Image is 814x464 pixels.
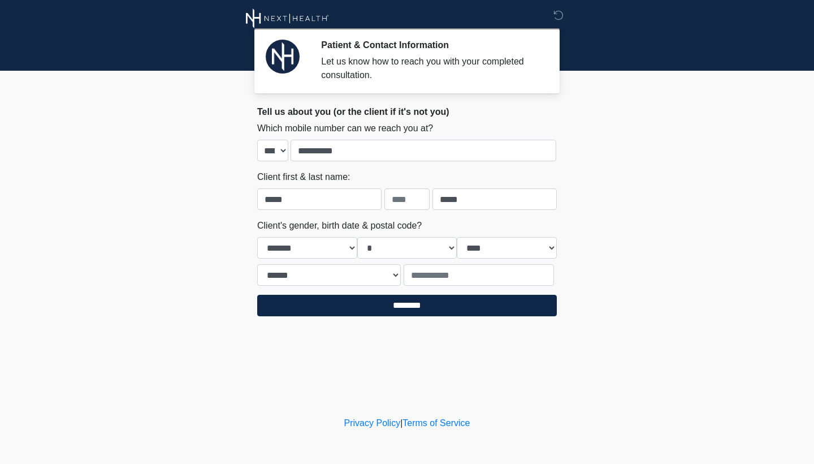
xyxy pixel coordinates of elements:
[400,418,402,428] a: |
[257,122,433,135] label: Which mobile number can we reach you at?
[266,40,300,74] img: Agent Avatar
[246,8,329,28] img: Next Health Wellness Logo
[321,55,540,82] div: Let us know how to reach you with your completed consultation.
[257,219,422,233] label: Client's gender, birth date & postal code?
[321,40,540,50] h2: Patient & Contact Information
[257,170,350,184] label: Client first & last name:
[257,106,557,117] h2: Tell us about you (or the client if it's not you)
[344,418,401,428] a: Privacy Policy
[402,418,470,428] a: Terms of Service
